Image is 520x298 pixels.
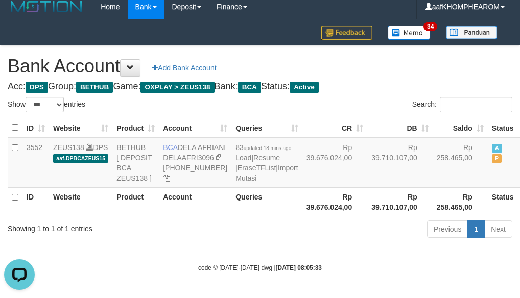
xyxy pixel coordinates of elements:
[26,97,64,112] select: Showentries
[238,82,261,93] span: BCA
[367,138,433,188] td: Rp 39.710.107,00
[380,19,438,45] a: 34
[163,174,170,182] a: Copy 8692458639 to clipboard
[159,187,231,216] th: Account
[163,154,214,162] a: DELAAFRI3096
[53,154,108,163] span: aaf-DPBCAZEUS15
[22,187,49,216] th: ID
[412,97,512,112] label: Search:
[231,118,302,138] th: Queries: activate to sort column ascending
[112,118,159,138] th: Product: activate to sort column ascending
[290,82,319,93] span: Active
[440,97,512,112] input: Search:
[276,264,322,271] strong: [DATE] 08:05:33
[159,118,231,138] th: Account: activate to sort column ascending
[492,154,502,163] span: Paused
[8,219,209,234] div: Showing 1 to 1 of 1 entries
[467,220,485,238] a: 1
[433,187,488,216] th: Rp 258.465,00
[488,187,518,216] th: Status
[4,4,35,35] button: Open LiveChat chat widget
[26,82,48,93] span: DPS
[321,26,372,40] img: Feedback.jpg
[8,97,85,112] label: Show entries
[49,187,112,216] th: Website
[49,138,112,188] td: DPS
[388,26,431,40] img: Button%20Memo.svg
[427,220,468,238] a: Previous
[235,164,298,182] a: Import Mutasi
[235,143,298,182] span: | | |
[8,82,512,92] h4: Acc: Group: Game: Bank: Status:
[484,220,512,238] a: Next
[53,143,84,152] a: ZEUS138
[76,82,113,93] span: BETHUB
[433,118,488,138] th: Saldo: activate to sort column ascending
[231,187,302,216] th: Queries
[253,154,280,162] a: Resume
[140,82,214,93] span: OXPLAY > ZEUS138
[423,22,437,31] span: 34
[367,118,433,138] th: DB: activate to sort column ascending
[492,144,502,153] span: Active
[238,164,276,172] a: EraseTFList
[302,187,368,216] th: Rp 39.676.024,00
[446,26,497,39] img: panduan.png
[159,138,231,188] td: DELA AFRIANI [PHONE_NUMBER]
[146,59,223,77] a: Add Bank Account
[22,138,49,188] td: 3552
[8,56,512,77] h1: Bank Account
[302,118,368,138] th: CR: activate to sort column ascending
[163,143,178,152] span: BCA
[198,264,322,271] small: code © [DATE]-[DATE] dwg |
[235,154,251,162] a: Load
[302,138,368,188] td: Rp 39.676.024,00
[367,187,433,216] th: Rp 39.710.107,00
[433,138,488,188] td: Rp 258.465,00
[22,118,49,138] th: ID: activate to sort column ascending
[112,187,159,216] th: Product
[244,145,291,151] span: updated 18 mins ago
[488,118,518,138] th: Status
[235,143,291,152] span: 83
[49,118,112,138] th: Website: activate to sort column ascending
[112,138,159,188] td: BETHUB [ DEPOSIT BCA ZEUS138 ]
[216,154,223,162] a: Copy DELAAFRI3096 to clipboard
